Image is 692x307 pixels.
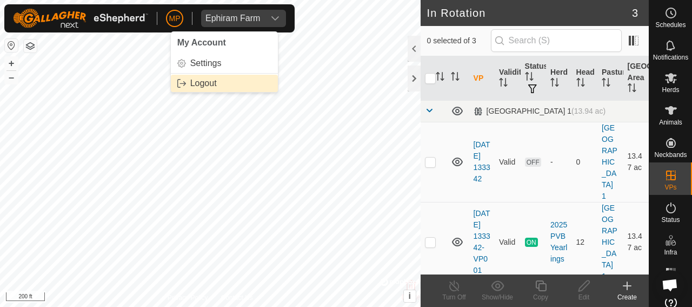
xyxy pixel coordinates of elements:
td: 13.47 ac [623,122,649,202]
div: - [550,156,567,168]
span: 3 [632,5,638,21]
button: + [5,57,18,70]
th: Head [572,56,597,101]
button: i [404,290,416,302]
img: Gallagher Logo [13,9,148,28]
th: Pasture [597,56,623,101]
button: Map Layers [24,40,37,53]
td: Valid [495,122,520,202]
a: [DATE] 133342-VP001 [474,209,490,275]
span: Notifications [653,54,688,61]
p-sorticon: Activate to sort [602,80,610,88]
span: Animals [659,119,682,126]
div: Ephiram Farm [205,14,260,23]
input: Search (S) [491,29,622,52]
span: (13.94 ac) [571,107,605,115]
span: Neckbands [654,152,687,158]
span: Ephiram Farm [201,10,264,27]
span: Logout [190,79,217,88]
p-sorticon: Activate to sort [576,80,585,88]
div: Edit [562,292,605,302]
a: [GEOGRAPHIC_DATA] 1 [602,204,617,280]
h2: In Rotation [427,6,632,19]
th: Herd [546,56,571,101]
p-sorticon: Activate to sort [499,80,508,88]
span: ON [525,238,538,247]
a: Contact Us [221,293,252,303]
span: Status [661,217,680,223]
a: Privacy Policy [168,293,208,303]
td: Valid [495,202,520,282]
p-sorticon: Activate to sort [436,74,444,82]
div: Open chat [655,270,684,299]
span: MP [169,13,181,24]
div: Show/Hide [476,292,519,302]
th: [GEOGRAPHIC_DATA] Area [623,56,649,101]
p-sorticon: Activate to sort [525,74,534,82]
span: i [408,291,410,301]
span: Herds [662,87,679,93]
a: [GEOGRAPHIC_DATA] 1 [602,123,617,200]
p-sorticon: Activate to sort [628,85,636,94]
span: Schedules [655,22,686,28]
a: [DATE] 133342 [474,140,490,183]
td: 0 [572,122,597,202]
td: 12 [572,202,597,282]
div: [GEOGRAPHIC_DATA] 1 [474,107,605,116]
div: Turn Off [432,292,476,302]
th: VP [469,56,495,101]
button: Reset Map [5,39,18,52]
span: Infra [664,249,677,256]
td: 13.47 ac [623,202,649,282]
span: 0 selected of 3 [427,35,491,47]
p-sorticon: Activate to sort [451,74,460,82]
button: – [5,71,18,84]
span: OFF [525,158,541,167]
div: 2025 PVB Yearlings [550,219,567,265]
p-sorticon: Activate to sort [550,80,559,88]
a: Settings [171,55,278,72]
span: Settings [190,59,222,68]
th: Validity [495,56,520,101]
span: My Account [177,38,226,47]
a: Logout [171,75,278,92]
div: Create [605,292,649,302]
div: dropdown trigger [264,10,286,27]
div: Copy [519,292,562,302]
span: VPs [664,184,676,191]
th: Status [521,56,546,101]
